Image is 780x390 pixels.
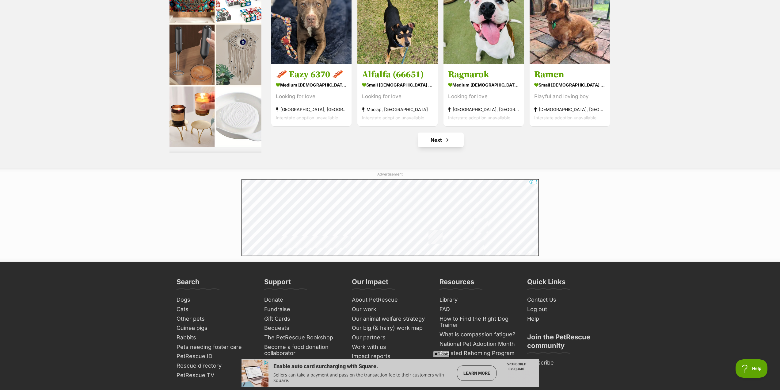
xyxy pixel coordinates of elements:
[437,330,519,339] a: What is compassion fatigue?
[534,105,605,114] strong: [DEMOGRAPHIC_DATA], [GEOGRAPHIC_DATA]
[271,64,352,126] a: 🥓 Eazy 6370 🥓 medium [DEMOGRAPHIC_DATA] Dog Looking for love [GEOGRAPHIC_DATA], [GEOGRAPHIC_DATA]...
[349,342,431,352] a: Work with us
[276,92,347,101] div: Looking for love
[349,314,431,324] a: Our animal welfare strategy
[439,277,474,290] h3: Resources
[534,92,605,101] div: Playful and loving boy
[262,342,343,358] a: Become a food donation collaborator
[174,323,256,333] a: Guinea pigs
[437,305,519,314] a: FAQ
[525,358,606,368] a: Subscribe
[276,80,347,89] strong: medium [DEMOGRAPHIC_DATA] Dog
[177,277,200,290] h3: Search
[262,323,343,333] a: Bequests
[418,133,464,147] a: Next page
[362,105,433,114] strong: Moolap, [GEOGRAPHIC_DATA]
[534,80,605,89] strong: small [DEMOGRAPHIC_DATA] Dog
[242,179,539,256] iframe: Advertisement
[174,352,256,361] a: PetRescue ID
[349,352,431,361] a: Impact reports
[448,80,519,89] strong: medium [DEMOGRAPHIC_DATA] Dog
[448,69,519,80] h3: Ragnarok
[262,333,343,342] a: The PetRescue Bookshop
[276,69,347,80] h3: 🥓 Eazy 6370 🥓
[174,371,256,380] a: PetRescue TV
[349,295,431,305] a: About PetRescue
[349,323,431,333] a: Our big (& hairy) work map
[352,277,388,290] h3: Our Impact
[362,80,433,89] strong: small [DEMOGRAPHIC_DATA] Dog
[437,339,519,349] a: National Pet Adoption Month
[448,115,510,120] span: Interstate adoption unavailable
[437,349,519,358] a: Assisted Rehoming Program
[174,314,256,324] a: Other pets
[736,359,768,378] iframe: Help Scout Beacon - Open
[242,359,539,387] iframe: Advertisement
[525,305,606,314] a: Log out
[443,64,524,126] a: Ragnarok medium [DEMOGRAPHIC_DATA] Dog Looking for love [GEOGRAPHIC_DATA], [GEOGRAPHIC_DATA] Inte...
[276,105,347,114] strong: [GEOGRAPHIC_DATA], [GEOGRAPHIC_DATA]
[534,115,596,120] span: Interstate adoption unavailable
[271,133,611,147] nav: Pagination
[349,333,431,342] a: Our partners
[47,124,92,184] img: https://img.kwcdn.com/product/open/4338522480a74edf866efbfc6042b0bf-goods.jpeg?imageMogr2/strip/s...
[262,314,343,324] a: Gift Cards
[525,314,606,324] a: Help
[362,92,433,101] div: Looking for love
[527,333,604,353] h3: Join the PetRescue community
[530,64,610,126] a: Ramen small [DEMOGRAPHIC_DATA] Dog Playful and loving boy [DEMOGRAPHIC_DATA], [GEOGRAPHIC_DATA] I...
[362,69,433,80] h3: Alfalfa (66651)
[262,295,343,305] a: Donate
[174,342,256,352] a: Pets needing foster care
[264,277,291,290] h3: Support
[448,92,519,101] div: Looking for love
[437,295,519,305] a: Library
[174,333,256,342] a: Rabbits
[433,351,450,357] span: Close
[525,295,606,305] a: Contact Us
[362,115,424,120] span: Interstate adoption unavailable
[174,361,256,371] a: Rescue directory
[262,305,343,314] a: Fundraise
[448,105,519,114] strong: [GEOGRAPHIC_DATA], [GEOGRAPHIC_DATA]
[534,69,605,80] h3: Ramen
[357,64,438,126] a: Alfalfa (66651) small [DEMOGRAPHIC_DATA] Dog Looking for love Moolap, [GEOGRAPHIC_DATA] Interstat...
[174,305,256,314] a: Cats
[349,305,431,314] a: Our work
[437,314,519,330] a: How to Find the Right Dog Trainer
[276,115,338,120] span: Interstate adoption unavailable
[174,295,256,305] a: Dogs
[527,277,565,290] h3: Quick Links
